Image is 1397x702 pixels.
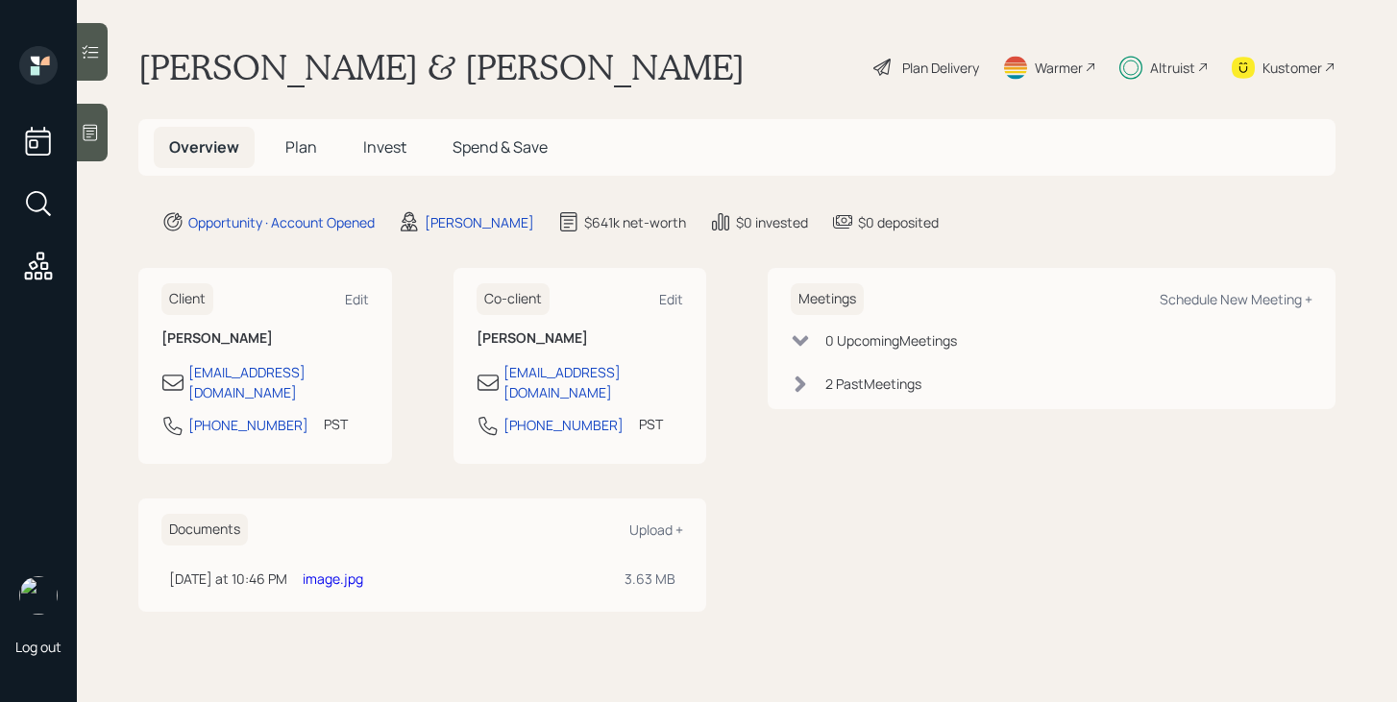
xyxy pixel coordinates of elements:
h1: [PERSON_NAME] & [PERSON_NAME] [138,46,745,88]
h6: Client [161,283,213,315]
span: Invest [363,136,406,157]
h6: [PERSON_NAME] [477,330,684,347]
h6: [PERSON_NAME] [161,330,369,347]
h6: Co-client [477,283,550,315]
div: [EMAIL_ADDRESS][DOMAIN_NAME] [503,362,684,402]
div: Warmer [1035,58,1083,78]
h6: Meetings [791,283,864,315]
div: $0 invested [736,212,808,232]
div: $0 deposited [858,212,939,232]
div: [PHONE_NUMBER] [503,415,624,435]
div: 2 Past Meeting s [825,374,921,394]
span: Spend & Save [453,136,548,157]
div: Plan Delivery [902,58,979,78]
div: PST [324,414,348,434]
div: [DATE] at 10:46 PM [169,569,287,589]
img: michael-russo-headshot.png [19,576,58,615]
div: [EMAIL_ADDRESS][DOMAIN_NAME] [188,362,369,402]
a: image.jpg [303,569,363,588]
div: Log out [15,638,61,656]
span: Overview [169,136,239,157]
div: 3.63 MB [625,569,675,589]
h6: Documents [161,514,248,545]
div: Edit [345,290,369,308]
div: PST [639,414,663,434]
div: Schedule New Meeting + [1160,290,1312,308]
div: $641k net-worth [584,212,686,232]
div: 0 Upcoming Meeting s [825,330,957,351]
div: Edit [659,290,683,308]
span: Plan [285,136,317,157]
div: Kustomer [1262,58,1322,78]
div: Upload + [629,520,683,539]
div: [PERSON_NAME] [425,212,534,232]
div: Opportunity · Account Opened [188,212,375,232]
div: [PHONE_NUMBER] [188,415,308,435]
div: Altruist [1150,58,1195,78]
